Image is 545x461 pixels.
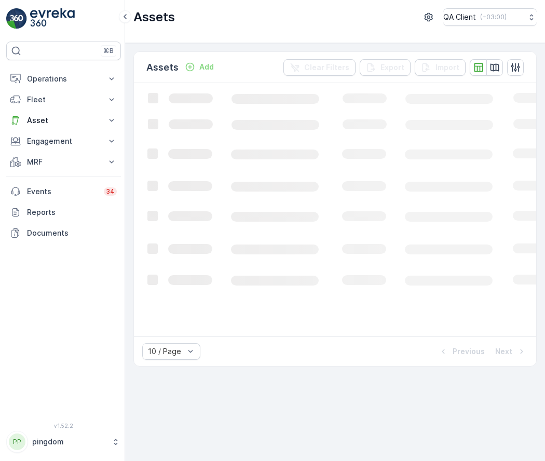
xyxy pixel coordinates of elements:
button: Add [181,61,218,73]
p: ( +03:00 ) [480,13,507,21]
a: Reports [6,202,121,223]
button: Asset [6,110,121,131]
p: Engagement [27,136,100,146]
p: Assets [146,60,179,75]
button: Export [360,59,411,76]
p: Export [380,62,404,73]
p: Fleet [27,94,100,105]
p: Asset [27,115,100,126]
p: 34 [106,187,115,196]
button: Engagement [6,131,121,152]
img: logo_light-DOdMpM7g.png [30,8,75,29]
p: Assets [133,9,175,25]
p: Reports [27,207,117,218]
button: Clear Filters [283,59,356,76]
p: ⌘B [103,47,114,55]
button: Next [494,345,528,358]
a: Documents [6,223,121,243]
span: v 1.52.2 [6,423,121,429]
p: Operations [27,74,100,84]
p: Next [495,346,512,357]
button: Fleet [6,89,121,110]
button: Import [415,59,466,76]
p: MRF [27,157,100,167]
button: MRF [6,152,121,172]
p: Documents [27,228,117,238]
a: Events34 [6,181,121,202]
img: logo [6,8,27,29]
p: Add [199,62,214,72]
p: QA Client [443,12,476,22]
p: Previous [453,346,485,357]
div: PP [9,433,25,450]
p: Import [435,62,459,73]
button: Previous [437,345,486,358]
p: pingdom [32,437,106,447]
button: Operations [6,69,121,89]
button: PPpingdom [6,431,121,453]
button: QA Client(+03:00) [443,8,537,26]
p: Events [27,186,98,197]
p: Clear Filters [304,62,349,73]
